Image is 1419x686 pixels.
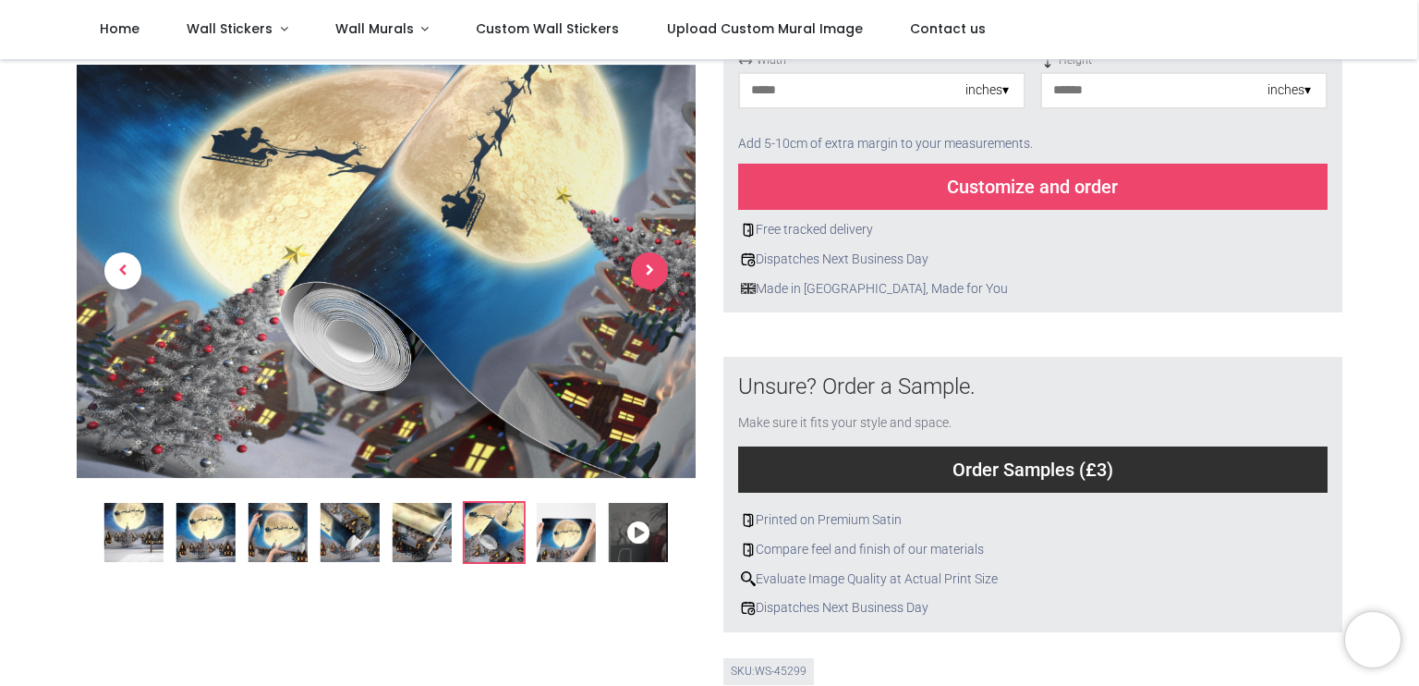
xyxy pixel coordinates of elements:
div: Evaluate Image Quality at Actual Print Size [738,570,1328,589]
div: Add 5-10cm of extra margin to your measurements. [738,124,1328,165]
img: Extra product image [249,503,308,562]
div: Unsure? Order a Sample. [738,372,1328,403]
span: Next [631,253,668,290]
a: Previous [77,127,169,417]
img: Santa & Reindeer Christmas Village Wall Mural Wallpaper [104,503,164,562]
span: Previous [104,253,141,290]
a: Next [603,127,696,417]
div: Compare feel and finish of our materials [738,541,1328,559]
span: Custom Wall Stickers [476,19,619,38]
img: Extra product image [537,503,596,562]
img: Extra product image [465,503,524,562]
div: Dispatches Next Business Day [738,599,1328,618]
div: Made in [GEOGRAPHIC_DATA], Made for You [738,280,1328,299]
div: Make sure it fits your style and space. [738,414,1328,433]
span: Wall Stickers [187,19,273,38]
img: Extra product image [321,503,380,562]
div: inches ▾ [1267,81,1311,100]
img: Product image [77,64,696,479]
img: uk [741,281,756,296]
div: Printed on Premium Satin [738,511,1328,530]
div: Order Samples (£3) [738,447,1328,493]
div: Dispatches Next Business Day [738,251,1328,269]
img: Extra product image [393,503,452,562]
span: Wall Murals [335,19,414,38]
div: inches ▾ [965,81,1009,100]
span: Height [1040,53,1328,68]
div: SKU: WS-45299 [723,658,814,685]
div: Customize and order [738,164,1328,210]
iframe: Brevo live chat [1345,612,1401,668]
span: Width [738,53,1025,68]
span: Home [100,19,139,38]
span: Contact us [910,19,986,38]
span: Upload Custom Mural Image [667,19,863,38]
div: Free tracked delivery [738,221,1328,239]
img: WS-45299-02 [176,503,236,562]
